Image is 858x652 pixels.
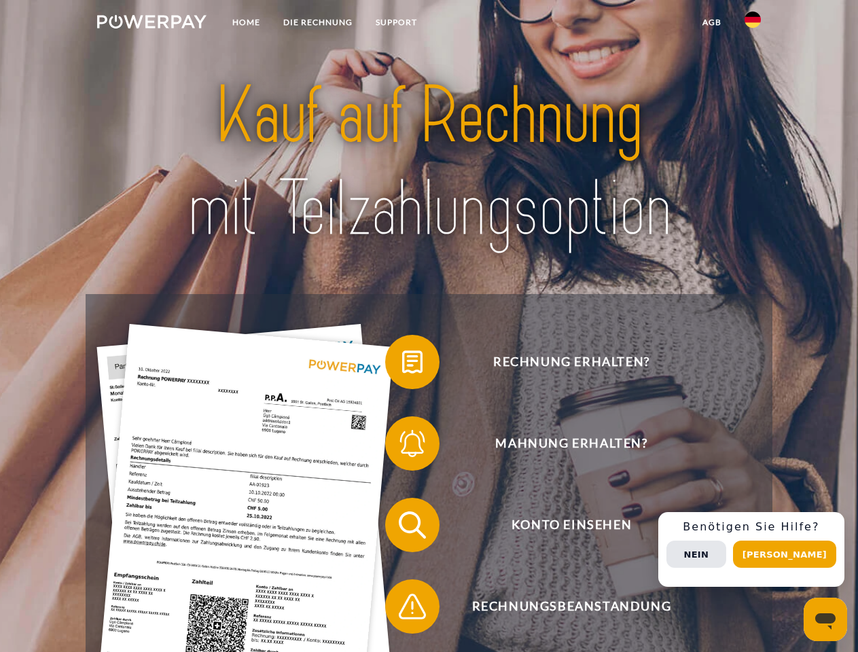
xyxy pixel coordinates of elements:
button: Nein [666,541,726,568]
button: Rechnungsbeanstandung [385,579,738,634]
button: [PERSON_NAME] [733,541,836,568]
a: Home [221,10,272,35]
h3: Benötigen Sie Hilfe? [666,520,836,534]
button: Mahnung erhalten? [385,416,738,471]
iframe: Schaltfläche zum Öffnen des Messaging-Fensters [804,598,847,641]
a: DIE RECHNUNG [272,10,364,35]
img: qb_bill.svg [395,345,429,379]
span: Konto einsehen [405,498,738,552]
span: Rechnung erhalten? [405,335,738,389]
img: de [745,12,761,28]
span: Mahnung erhalten? [405,416,738,471]
img: qb_search.svg [395,508,429,542]
img: qb_bell.svg [395,427,429,460]
a: SUPPORT [364,10,429,35]
span: Rechnungsbeanstandung [405,579,738,634]
div: Schnellhilfe [658,512,844,587]
img: title-powerpay_de.svg [130,65,728,260]
img: logo-powerpay-white.svg [97,15,207,29]
button: Rechnung erhalten? [385,335,738,389]
img: qb_warning.svg [395,590,429,623]
button: Konto einsehen [385,498,738,552]
a: agb [691,10,733,35]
